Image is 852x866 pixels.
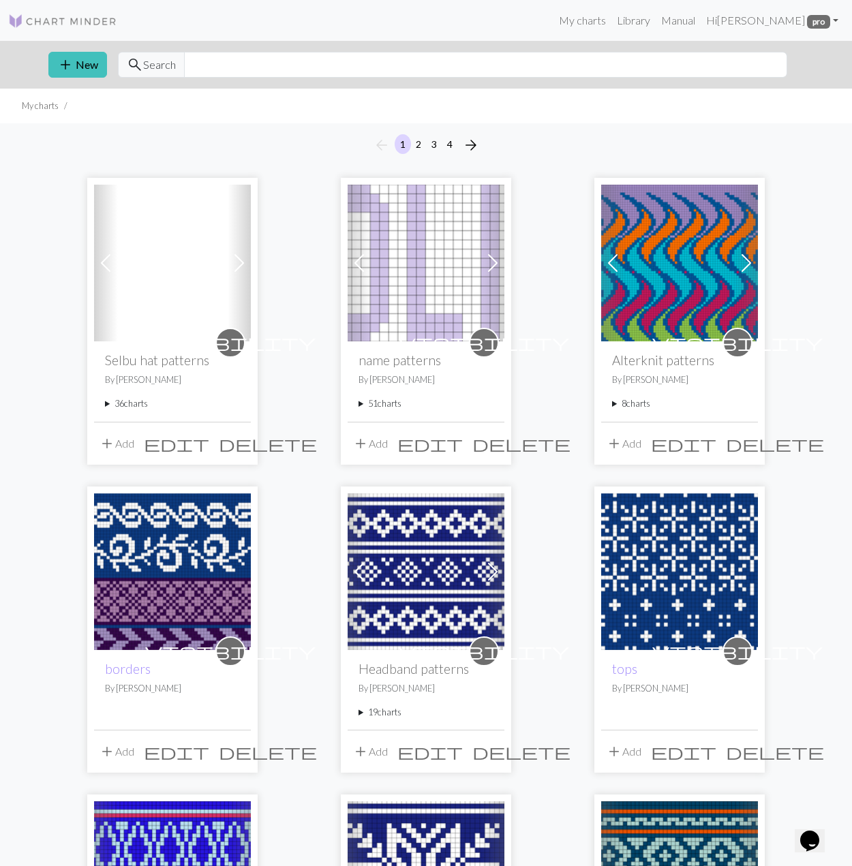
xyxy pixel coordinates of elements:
[652,329,823,356] i: private
[105,352,240,368] h2: Selbu hat patterns
[721,431,829,457] button: Delete
[410,134,427,154] button: 2
[656,7,701,34] a: Manual
[105,397,240,410] summary: 36charts
[94,739,139,764] button: Add
[94,493,251,650] img: borders
[348,493,504,650] img: selbu patterns, page 93, 10 and 6 stitch patterns
[611,7,656,34] a: Library
[139,739,214,764] button: Edit
[463,136,479,155] span: arrow_forward
[368,134,485,156] nav: Page navigation
[359,682,493,695] p: By [PERSON_NAME]
[395,134,411,154] button: 1
[612,373,747,386] p: By [PERSON_NAME]
[359,397,493,410] summary: 51charts
[612,397,747,410] summary: 8charts
[721,739,829,764] button: Delete
[219,742,317,761] span: delete
[99,742,115,761] span: add
[399,638,569,665] i: private
[352,742,369,761] span: add
[145,638,316,665] i: private
[726,742,824,761] span: delete
[553,7,611,34] a: My charts
[468,739,575,764] button: Delete
[442,134,458,154] button: 4
[94,563,251,576] a: borders
[601,739,646,764] button: Add
[22,99,59,112] li: My charts
[8,13,117,29] img: Logo
[426,134,442,154] button: 3
[601,493,758,650] img: tops
[397,435,463,452] i: Edit
[105,682,240,695] p: By [PERSON_NAME]
[219,434,317,453] span: delete
[348,255,504,268] a: Jim Olivier 17 rows
[348,431,393,457] button: Add
[651,435,716,452] i: Edit
[94,255,251,268] a: Copy of selbu mittens, 37 stitches, page 159
[399,640,569,662] span: visibility
[127,55,143,74] span: search
[105,661,151,677] a: borders
[105,373,240,386] p: By [PERSON_NAME]
[348,563,504,576] a: selbu patterns, page 93, 10 and 6 stitch patterns
[601,255,758,268] a: fire, page 120, 11 rows, 30 stitches
[652,638,823,665] i: private
[652,640,823,662] span: visibility
[472,434,570,453] span: delete
[399,332,569,353] span: visibility
[214,431,322,457] button: Delete
[612,682,747,695] p: By [PERSON_NAME]
[393,739,468,764] button: Edit
[94,185,251,341] img: Copy of selbu mittens, 37 stitches, page 159
[606,742,622,761] span: add
[145,332,316,353] span: visibility
[807,15,830,29] span: pro
[143,57,176,73] span: Search
[457,134,485,156] button: Next
[348,185,504,341] img: Jim Olivier 17 rows
[359,706,493,719] summary: 19charts
[646,431,721,457] button: Edit
[214,739,322,764] button: Delete
[646,739,721,764] button: Edit
[726,434,824,453] span: delete
[468,431,575,457] button: Delete
[48,52,107,78] button: New
[397,743,463,760] i: Edit
[99,434,115,453] span: add
[463,137,479,153] i: Next
[701,7,844,34] a: Hi[PERSON_NAME] pro
[652,332,823,353] span: visibility
[145,329,316,356] i: private
[472,742,570,761] span: delete
[144,435,209,452] i: Edit
[601,185,758,341] img: fire, page 120, 11 rows, 30 stitches
[651,742,716,761] span: edit
[94,431,139,457] button: Add
[397,742,463,761] span: edit
[399,329,569,356] i: private
[612,661,637,677] a: tops
[144,742,209,761] span: edit
[359,373,493,386] p: By [PERSON_NAME]
[57,55,74,74] span: add
[144,743,209,760] i: Edit
[144,434,209,453] span: edit
[601,431,646,457] button: Add
[359,661,493,677] h2: Headband patterns
[359,352,493,368] h2: name patterns
[145,640,316,662] span: visibility
[393,431,468,457] button: Edit
[352,434,369,453] span: add
[348,739,393,764] button: Add
[606,434,622,453] span: add
[397,434,463,453] span: edit
[651,434,716,453] span: edit
[795,811,838,852] iframe: chat widget
[139,431,214,457] button: Edit
[651,743,716,760] i: Edit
